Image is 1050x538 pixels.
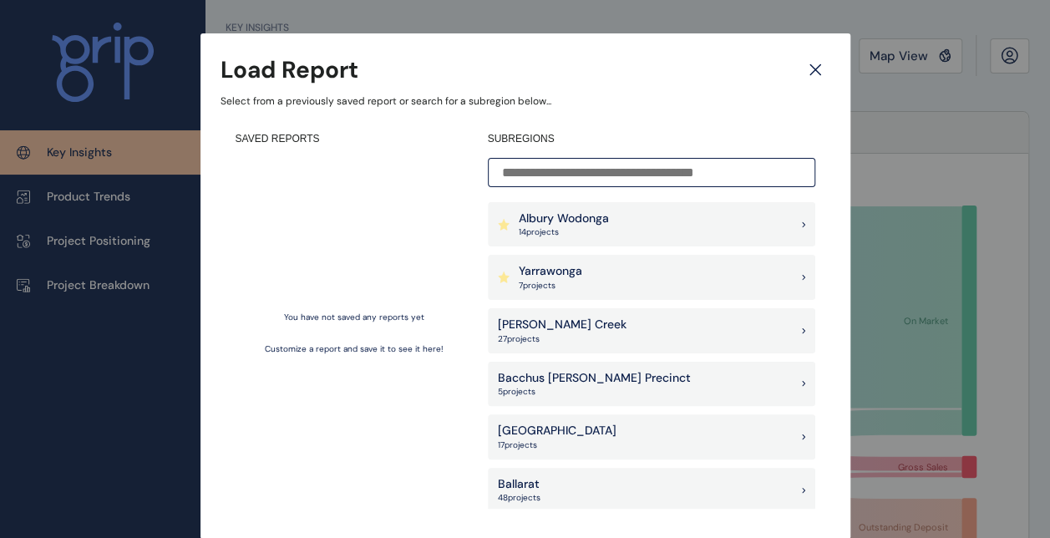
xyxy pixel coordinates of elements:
p: Ballarat [498,476,540,493]
p: 48 project s [498,492,540,504]
p: Bacchus [PERSON_NAME] Precinct [498,370,691,387]
p: 27 project s [498,333,626,345]
h4: SAVED REPORTS [236,132,473,146]
p: [GEOGRAPHIC_DATA] [498,423,616,439]
h3: Load Report [221,53,358,86]
p: [PERSON_NAME] Creek [498,317,626,333]
p: 14 project s [519,226,609,238]
p: 7 project s [519,280,582,292]
p: 17 project s [498,439,616,451]
p: Customize a report and save it to see it here! [265,343,444,355]
p: 5 project s [498,386,691,398]
p: Yarrawonga [519,263,582,280]
h4: SUBREGIONS [488,132,815,146]
p: You have not saved any reports yet [284,312,424,323]
p: Select from a previously saved report or search for a subregion below... [221,94,830,109]
p: Albury Wodonga [519,211,609,227]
